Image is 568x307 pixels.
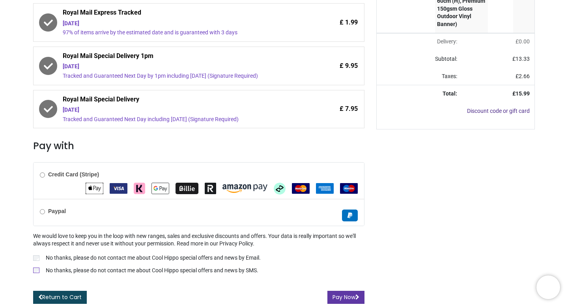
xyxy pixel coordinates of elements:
div: 97% of items arrive by the estimated date and is guaranteed with 3 days [63,29,299,37]
div: [DATE] [63,20,299,28]
img: Paypal [342,210,358,221]
img: MasterCard [292,183,310,194]
img: Maestro [340,183,358,194]
span: £ [516,73,530,79]
span: Maestro [340,185,358,191]
span: Paypal [342,212,358,218]
iframe: Brevo live chat [536,275,560,299]
img: Apple Pay [86,183,103,194]
span: £ 7.95 [340,105,358,113]
img: Billie [176,183,198,194]
span: Amazon Pay [222,185,267,191]
div: Tracked and Guaranteed Next Day by 1pm including [DATE] (Signature Required) [63,72,299,80]
span: Royal Mail Special Delivery 1pm [63,52,299,63]
input: No thanks, please do not contact me about Cool Hippo special offers and news by Email. [33,255,39,261]
input: Credit Card (Stripe) [40,172,45,178]
span: 2.66 [519,73,530,79]
td: Delivery will be updated after choosing a new delivery method [377,33,462,51]
span: MasterCard [292,185,310,191]
span: Apple Pay [86,185,103,191]
span: Royal Mail Express Tracked [63,8,299,19]
span: 0.00 [519,38,530,45]
img: Afterpay Clearpay [274,183,286,195]
span: Royal Mail Special Delivery [63,95,299,106]
input: Paypal [40,209,45,214]
h3: Pay with [33,139,364,153]
b: Paypal [48,208,66,214]
span: £ [512,56,530,62]
div: We would love to keep you in the loop with new ranges, sales and exclusive discounts and offers. ... [33,232,364,276]
b: Credit Card (Stripe) [48,171,99,178]
img: Amazon Pay [222,184,267,193]
strong: £ [512,90,530,97]
span: 15.99 [516,90,530,97]
span: Billie [176,185,198,191]
img: VISA [110,183,127,194]
a: Return to Cart [33,291,87,304]
span: Google Pay [151,185,169,191]
button: Pay Now [327,291,364,304]
img: American Express [316,183,334,194]
a: Discount code or gift card [467,108,530,114]
span: £ 9.95 [340,62,358,70]
td: Subtotal: [377,51,462,68]
span: American Express [316,185,334,191]
img: Klarna [134,183,145,194]
span: Klarna [134,185,145,191]
span: 13.33 [516,56,530,62]
div: [DATE] [63,63,299,71]
span: Revolut Pay [205,185,216,191]
div: Tracked and Guaranteed Next Day including [DATE] (Signature Required) [63,116,299,124]
span: £ 1.99 [340,18,358,27]
strong: Total: [443,90,457,97]
span: £ [516,38,530,45]
span: VISA [110,185,127,191]
img: Google Pay [151,183,169,194]
p: No thanks, please do not contact me about Cool Hippo special offers and news by SMS. [46,267,258,275]
div: [DATE] [63,106,299,114]
p: No thanks, please do not contact me about Cool Hippo special offers and news by Email. [46,254,261,262]
img: Revolut Pay [205,183,216,194]
td: Taxes: [377,68,462,85]
span: Afterpay Clearpay [274,185,286,191]
input: No thanks, please do not contact me about Cool Hippo special offers and news by SMS. [33,268,39,273]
